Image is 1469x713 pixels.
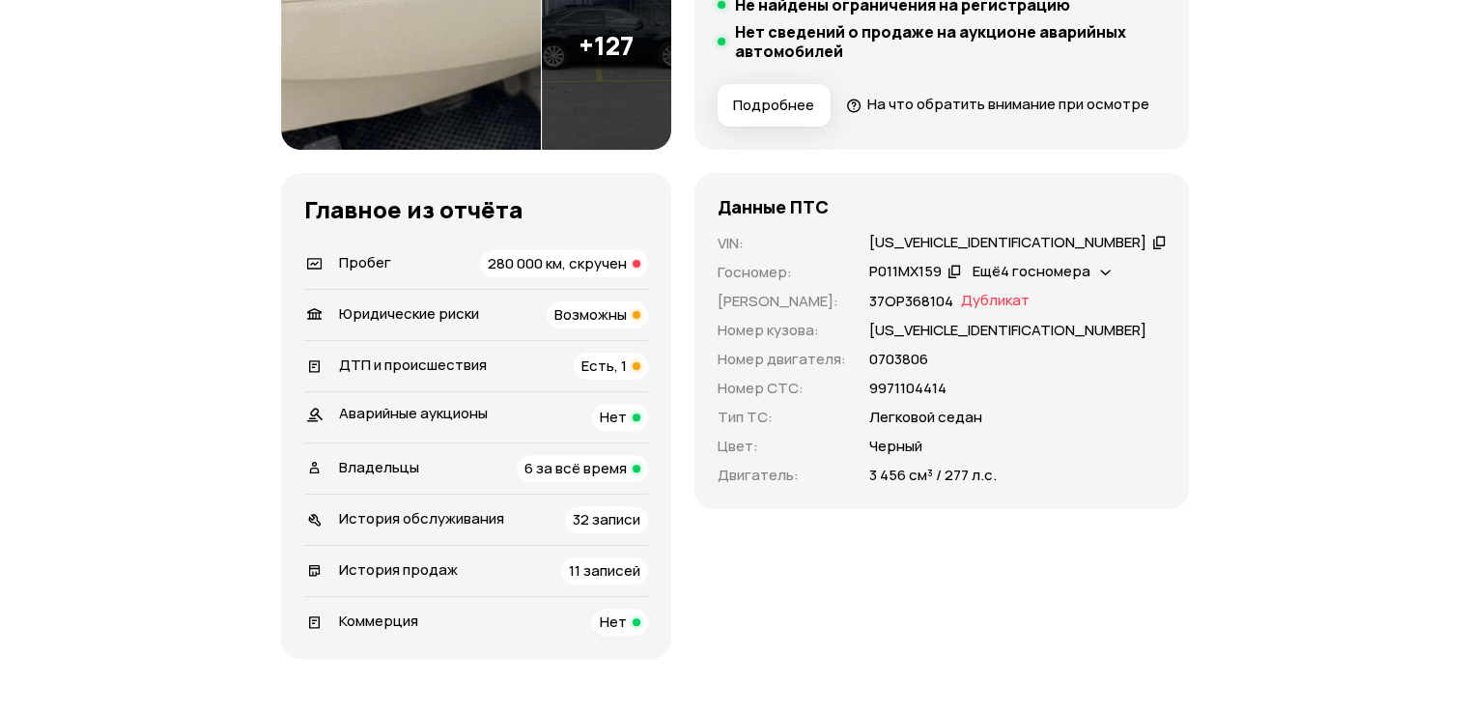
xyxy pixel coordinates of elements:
h3: Главное из отчёта [304,196,648,223]
a: На что обратить внимание при осмотре [846,94,1149,114]
p: Цвет : [718,436,846,457]
p: [US_VEHICLE_IDENTIFICATION_NUMBER] [869,320,1146,341]
span: 32 записи [573,509,640,529]
p: Госномер : [718,262,846,283]
p: Легковой седан [869,407,982,428]
span: Дубликат [961,291,1030,312]
span: Пробег [339,252,391,272]
span: Нет [600,612,627,632]
p: 37ОР368104 [869,291,953,312]
div: Р011МХ159 [869,262,942,282]
span: Возможны [554,304,627,325]
p: Тип ТС : [718,407,846,428]
span: Ещё 4 госномера [973,261,1090,281]
span: Нет [600,407,627,427]
p: Двигатель : [718,465,846,486]
span: 11 записей [569,560,640,581]
span: На что обратить внимание при осмотре [867,94,1149,114]
h4: Данные ПТС [718,196,829,217]
span: Владельцы [339,457,419,477]
span: Коммерция [339,611,418,631]
span: Есть, 1 [581,356,627,376]
span: 6 за всё время [524,458,627,478]
button: Подробнее [718,84,831,127]
span: Юридические риски [339,303,479,324]
p: 3 456 см³ / 277 л.с. [869,465,997,486]
span: История обслуживания [339,508,504,528]
span: ДТП и происшествия [339,355,487,375]
p: Номер двигателя : [718,349,846,370]
p: Номер СТС : [718,378,846,399]
p: Черный [869,436,922,457]
span: История продаж [339,559,458,580]
p: 9971104414 [869,378,946,399]
p: Номер кузова : [718,320,846,341]
span: Аварийные аукционы [339,403,488,423]
p: VIN : [718,233,846,254]
h5: Нет сведений о продаже на аукционе аварийных автомобилей [735,22,1166,61]
span: Подробнее [733,96,814,115]
p: [PERSON_NAME] : [718,291,846,312]
p: 0703806 [869,349,928,370]
div: [US_VEHICLE_IDENTIFICATION_NUMBER] [869,233,1146,253]
span: 280 000 км, скручен [488,253,627,273]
